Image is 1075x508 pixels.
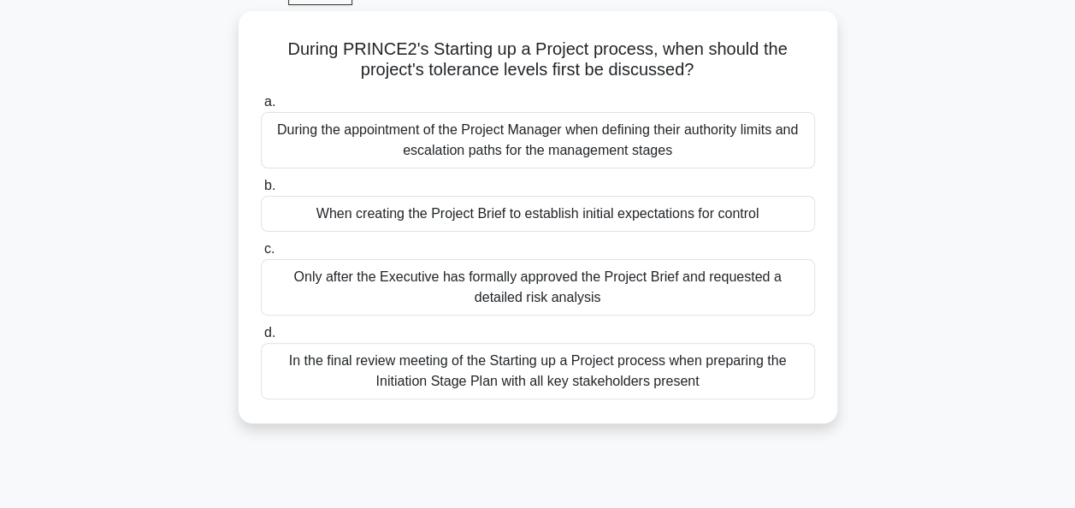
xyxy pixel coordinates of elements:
div: When creating the Project Brief to establish initial expectations for control [261,196,815,232]
span: b. [264,178,275,192]
span: a. [264,94,275,109]
span: d. [264,325,275,340]
div: In the final review meeting of the Starting up a Project process when preparing the Initiation St... [261,343,815,399]
div: Only after the Executive has formally approved the Project Brief and requested a detailed risk an... [261,259,815,316]
div: During the appointment of the Project Manager when defining their authority limits and escalation... [261,112,815,168]
span: c. [264,241,275,256]
h5: During PRINCE2's Starting up a Project process, when should the project's tolerance levels first ... [259,38,817,81]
